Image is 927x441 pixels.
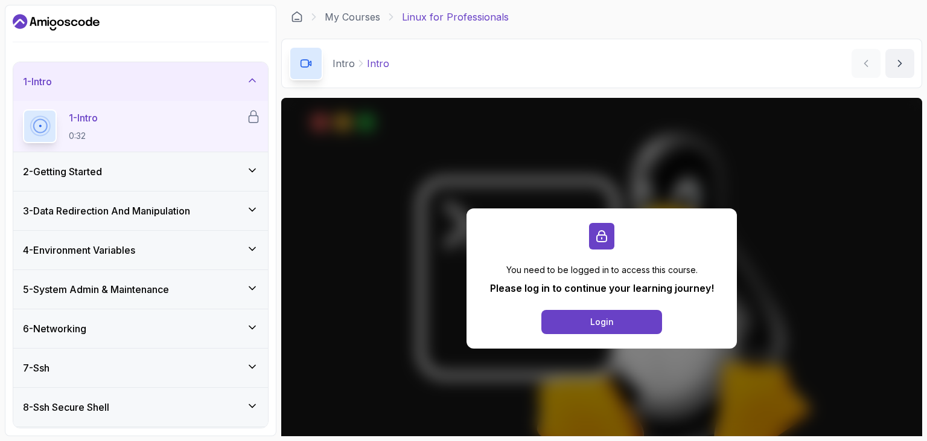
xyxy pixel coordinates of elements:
[69,111,98,125] p: 1 - Intro
[402,10,509,24] p: Linux for Professionals
[367,56,389,71] p: Intro
[13,62,268,101] button: 1-Intro
[13,309,268,348] button: 6-Networking
[13,388,268,427] button: 8-Ssh Secure Shell
[69,130,98,142] p: 0:32
[23,74,52,89] h3: 1 - Intro
[23,282,169,297] h3: 5 - System Admin & Maintenance
[13,13,100,32] a: Dashboard
[333,56,355,71] p: Intro
[13,231,268,269] button: 4-Environment Variables
[852,365,927,423] iframe: chat widget
[13,270,268,309] button: 5-System Admin & Maintenance
[13,349,268,387] button: 7-Ssh
[291,11,303,23] a: Dashboard
[590,316,614,328] div: Login
[23,321,86,336] h3: 6 - Networking
[325,10,380,24] a: My Courses
[490,281,714,295] p: Please log in to continue your learning journey!
[23,164,102,179] h3: 2 - Getting Started
[13,152,268,191] button: 2-Getting Started
[13,192,268,230] button: 3-Data Redirection And Manipulation
[23,400,109,414] h3: 8 - Ssh Secure Shell
[490,264,714,276] p: You need to be logged in to access this course.
[23,204,190,218] h3: 3 - Data Redirection And Manipulation
[23,361,49,375] h3: 7 - Ssh
[23,243,135,257] h3: 4 - Environment Variables
[852,49,881,78] button: previous content
[23,109,258,143] button: 1-Intro0:32
[541,310,662,334] button: Login
[885,49,914,78] button: next content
